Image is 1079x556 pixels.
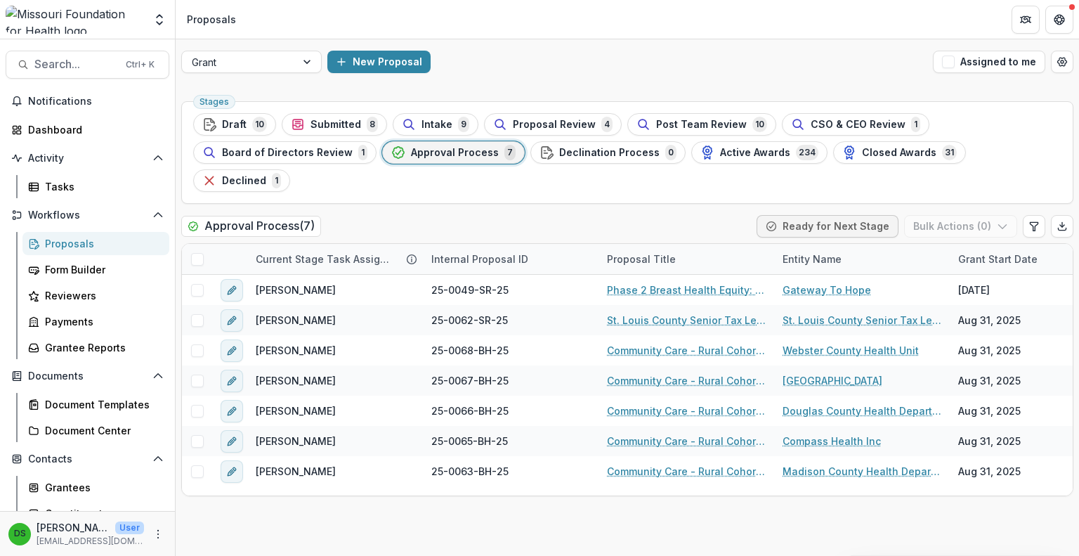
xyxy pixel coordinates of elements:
[431,343,509,358] span: 25-0068-BH-25
[958,434,1021,448] div: Aug 31, 2025
[256,313,336,328] span: [PERSON_NAME]
[933,51,1045,73] button: Assigned to me
[559,147,660,159] span: Declination Process
[423,244,599,274] div: Internal Proposal ID
[22,310,169,333] a: Payments
[222,175,266,187] span: Declined
[607,403,766,418] a: Community Care - Rural Cohort Implementation Grant
[783,343,919,358] a: Webster County Health Unit
[783,403,941,418] a: Douglas County Health Department
[28,153,147,164] span: Activity
[774,252,850,266] div: Entity Name
[272,173,281,188] span: 1
[28,122,158,137] div: Dashboard
[45,340,158,355] div: Grantee Reports
[911,117,920,132] span: 1
[22,419,169,442] a: Document Center
[28,453,147,465] span: Contacts
[601,117,613,132] span: 4
[1051,51,1073,73] button: Open table manager
[222,119,247,131] span: Draft
[123,57,157,72] div: Ctrl + K
[6,118,169,141] a: Dashboard
[22,393,169,416] a: Document Templates
[28,209,147,221] span: Workflows
[1045,6,1073,34] button: Get Help
[193,113,276,136] button: Draft10
[958,283,990,297] div: [DATE]
[530,141,686,164] button: Declination Process0
[904,215,1017,238] button: Bulk Actions (0)
[150,6,169,34] button: Open entity switcher
[431,434,508,448] span: 25-0065-BH-25
[45,262,158,277] div: Form Builder
[783,313,941,328] a: St. Louis County Senior Tax Levy Initiative
[607,313,766,328] a: St. Louis County Senior Tax Levy Initiative
[256,373,336,388] span: [PERSON_NAME]
[720,147,790,159] span: Active Awards
[782,113,929,136] button: CSO & CEO Review1
[382,141,525,164] button: Approval Process7
[187,12,236,27] div: Proposals
[393,113,478,136] button: Intake9
[431,283,509,297] span: 25-0049-SR-25
[599,244,774,274] div: Proposal Title
[37,520,110,535] p: [PERSON_NAME]
[181,9,242,30] nav: breadcrumb
[783,464,941,479] a: Madison County Health Department
[45,423,158,438] div: Document Center
[607,434,766,448] a: Community Care - Rural Cohort Implementation Grant
[221,279,243,302] button: edit
[221,309,243,332] button: edit
[181,216,321,236] h2: Approval Process ( 7 )
[6,90,169,112] button: Notifications
[115,522,144,534] p: User
[221,430,243,453] button: edit
[256,464,336,479] span: [PERSON_NAME]
[221,370,243,392] button: edit
[950,252,1046,266] div: Grant Start Date
[796,145,818,160] span: 234
[607,283,766,297] a: Phase 2 Breast Health Equity: Project CLEAR-Q
[358,145,367,160] span: 1
[22,284,169,307] a: Reviewers
[599,252,684,266] div: Proposal Title
[627,113,776,136] button: Post Team Review10
[958,343,1021,358] div: Aug 31, 2025
[1051,215,1073,238] button: Export table data
[665,145,676,160] span: 0
[221,400,243,422] button: edit
[327,51,431,73] button: New Proposal
[45,397,158,412] div: Document Templates
[28,370,147,382] span: Documents
[256,434,336,448] span: [PERSON_NAME]
[783,283,871,297] a: Gateway To Hope
[6,448,169,470] button: Open Contacts
[22,476,169,499] a: Grantees
[6,204,169,226] button: Open Workflows
[282,113,387,136] button: Submitted8
[607,373,766,388] a: Community Care - Rural Cohort Implementation Grant
[247,252,400,266] div: Current Stage Task Assignees
[45,288,158,303] div: Reviewers
[28,96,164,108] span: Notifications
[193,169,290,192] button: Declined1
[421,119,452,131] span: Intake
[752,117,767,132] span: 10
[958,313,1021,328] div: Aug 31, 2025
[757,215,898,238] button: Ready for Next Stage
[1012,6,1040,34] button: Partners
[22,502,169,525] a: Constituents
[958,464,1021,479] div: Aug 31, 2025
[431,313,508,328] span: 25-0062-SR-25
[833,141,966,164] button: Closed Awards31
[783,434,881,448] a: Compass Health Inc
[256,343,336,358] span: [PERSON_NAME]
[45,314,158,329] div: Payments
[513,119,596,131] span: Proposal Review
[431,403,509,418] span: 25-0066-BH-25
[6,365,169,387] button: Open Documents
[22,336,169,359] a: Grantee Reports
[504,145,516,160] span: 7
